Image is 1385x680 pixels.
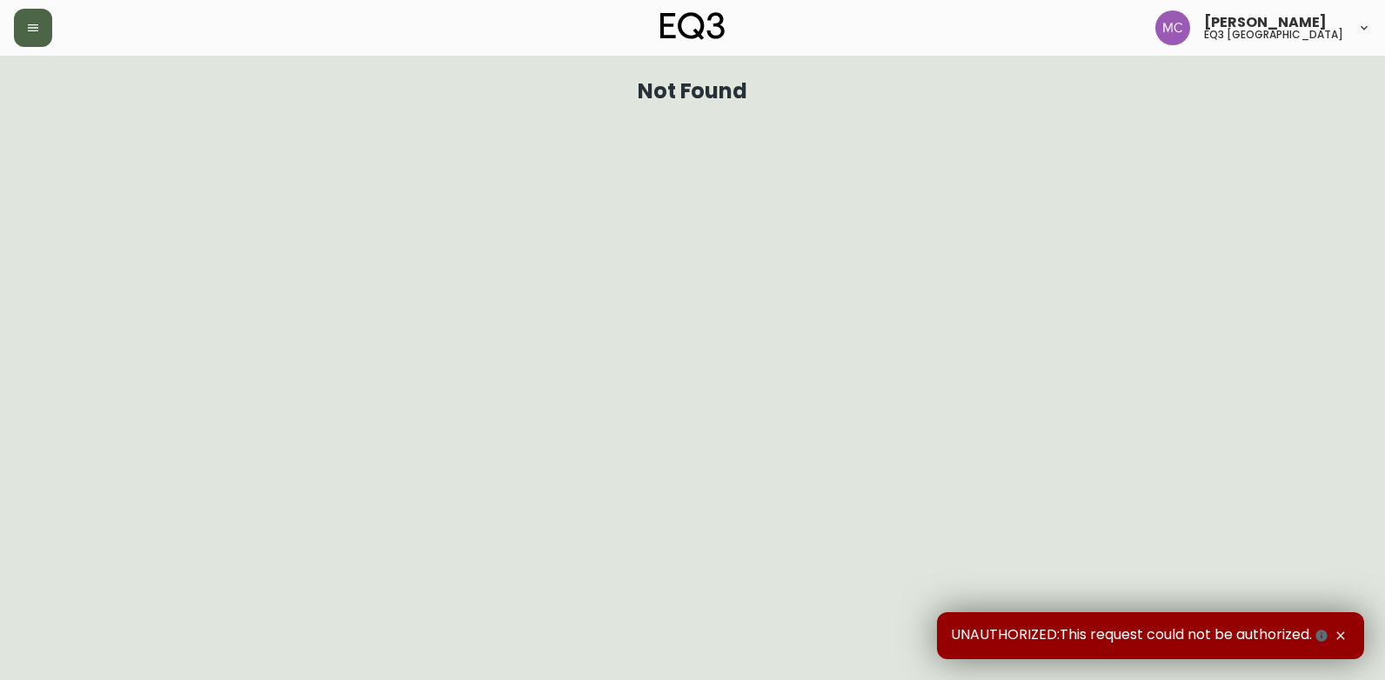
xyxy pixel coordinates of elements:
[1204,16,1327,30] span: [PERSON_NAME]
[1204,30,1343,40] h5: eq3 [GEOGRAPHIC_DATA]
[1155,10,1190,45] img: 6dbdb61c5655a9a555815750a11666cc
[660,12,725,40] img: logo
[951,626,1331,645] span: UNAUTHORIZED:This request could not be authorized.
[638,83,748,99] h1: Not Found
